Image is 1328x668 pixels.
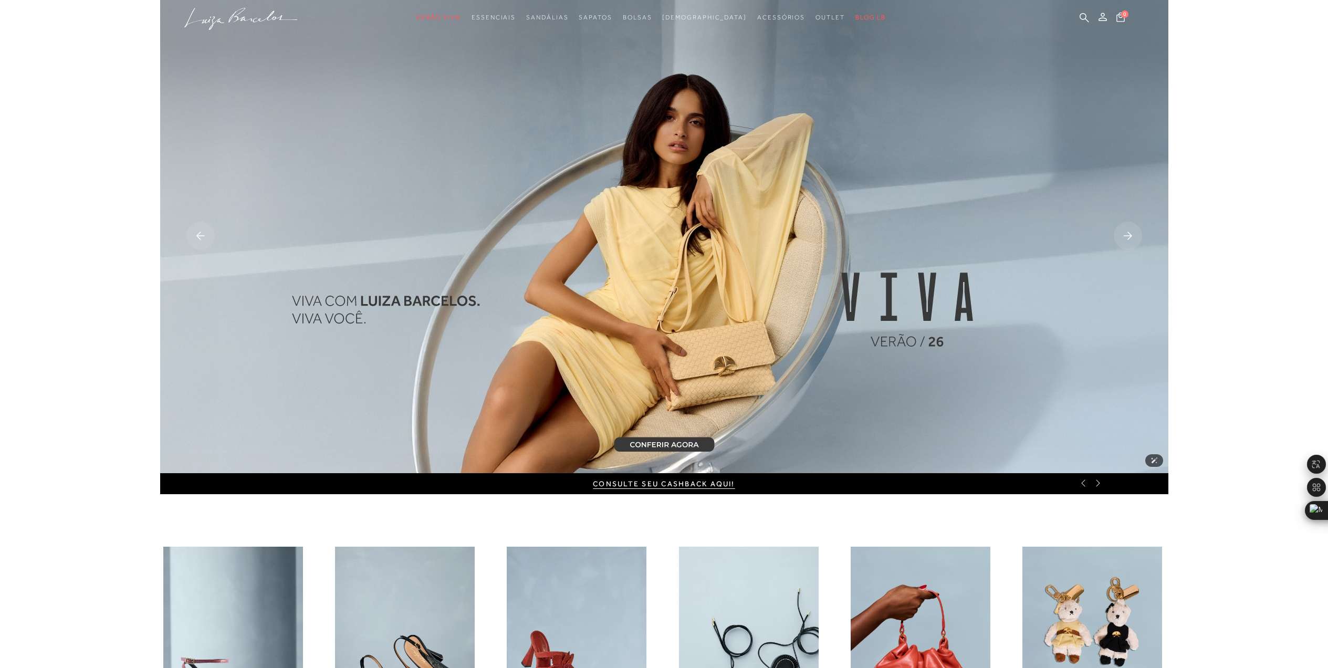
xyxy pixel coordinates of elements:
[662,8,747,27] a: noSubCategoriesText
[815,14,845,21] span: Outlet
[416,14,461,21] span: Verão Viva
[623,14,652,21] span: Bolsas
[579,14,612,21] span: Sapatos
[526,8,568,27] a: noSubCategoriesText
[416,8,461,27] a: noSubCategoriesText
[855,14,886,21] span: BLOG LB
[623,8,652,27] a: noSubCategoriesText
[472,14,516,21] span: Essenciais
[1113,12,1128,26] button: 0
[815,8,845,27] a: noSubCategoriesText
[662,14,747,21] span: [DEMOGRAPHIC_DATA]
[757,8,805,27] a: noSubCategoriesText
[1121,11,1128,18] span: 0
[593,479,735,488] a: Consulte seu cashback aqui!
[757,14,805,21] span: Acessórios
[855,8,886,27] a: BLOG LB
[579,8,612,27] a: noSubCategoriesText
[472,8,516,27] a: noSubCategoriesText
[526,14,568,21] span: Sandálias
